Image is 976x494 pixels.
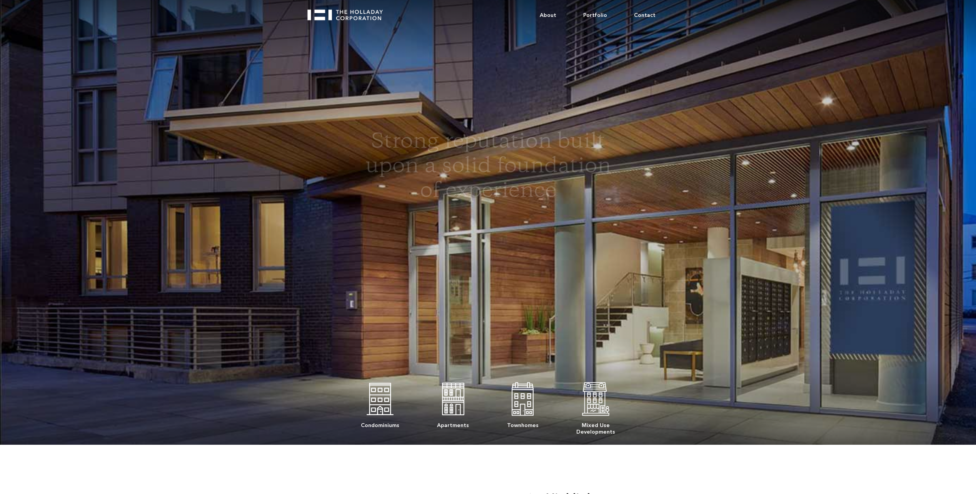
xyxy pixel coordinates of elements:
[526,4,570,27] a: About
[507,418,539,429] div: Townhomes
[437,418,469,429] div: Apartments
[570,4,621,27] a: Portfolio
[621,4,669,27] a: Contact
[362,130,615,204] h1: Strong reputation built upon a solid foundation of experience
[361,418,399,429] div: Condominiums
[307,4,390,20] a: home
[576,418,615,435] div: Mixed Use Developments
